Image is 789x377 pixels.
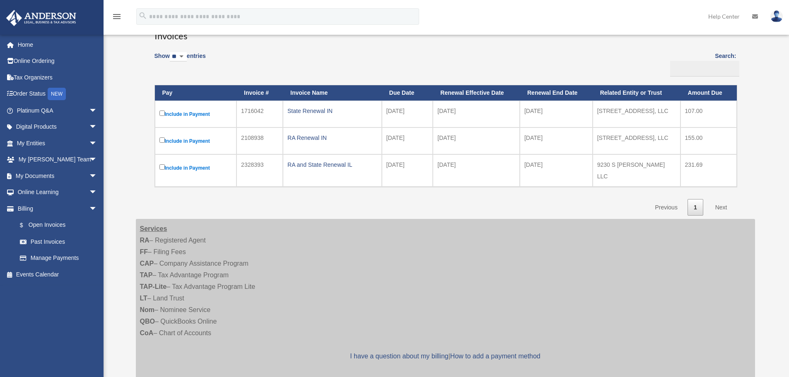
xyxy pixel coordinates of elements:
[140,318,155,325] strong: QBO
[89,151,106,168] span: arrow_drop_down
[140,225,167,232] strong: Services
[89,184,106,201] span: arrow_drop_down
[520,127,593,154] td: [DATE]
[6,86,110,103] a: Order StatusNEW
[287,105,377,117] div: State Renewal IN
[89,168,106,185] span: arrow_drop_down
[4,10,79,26] img: Anderson Advisors Platinum Portal
[6,135,110,151] a: My Entitiesarrow_drop_down
[6,151,110,168] a: My [PERSON_NAME] Teamarrow_drop_down
[140,237,150,244] strong: RA
[433,85,520,101] th: Renewal Effective Date: activate to sort column ascending
[680,101,737,127] td: 107.00
[159,164,165,170] input: Include in Payment
[6,119,110,135] a: Digital Productsarrow_drop_down
[89,119,106,136] span: arrow_drop_down
[433,127,520,154] td: [DATE]
[6,266,110,283] a: Events Calendar
[159,163,232,173] label: Include in Payment
[680,85,737,101] th: Amount Due: activate to sort column ascending
[520,101,593,127] td: [DATE]
[382,154,433,187] td: [DATE]
[112,12,122,22] i: menu
[520,85,593,101] th: Renewal End Date: activate to sort column ascending
[283,85,382,101] th: Invoice Name: activate to sort column ascending
[24,220,29,231] span: $
[450,353,540,360] a: How to add a payment method
[159,110,165,116] input: Include in Payment
[236,85,283,101] th: Invoice #: activate to sort column ascending
[170,52,187,62] select: Showentries
[680,154,737,187] td: 231.69
[140,260,154,267] strong: CAP
[680,127,737,154] td: 155.00
[593,85,680,101] th: Related Entity or Trust: activate to sort column ascending
[6,36,110,53] a: Home
[670,61,739,77] input: Search:
[6,69,110,86] a: Tax Organizers
[649,199,683,216] a: Previous
[140,271,153,279] strong: TAP
[140,283,167,290] strong: TAP-Lite
[6,200,106,217] a: Billingarrow_drop_down
[159,137,165,143] input: Include in Payment
[382,101,433,127] td: [DATE]
[6,102,110,119] a: Platinum Q&Aarrow_drop_down
[12,217,101,234] a: $Open Invoices
[688,199,703,216] a: 1
[140,295,147,302] strong: LT
[140,351,751,362] p: |
[159,136,232,146] label: Include in Payment
[154,51,206,70] label: Show entries
[709,199,734,216] a: Next
[593,127,680,154] td: [STREET_ADDRESS], LLC
[350,353,448,360] a: I have a question about my billing
[667,51,736,77] label: Search:
[6,53,110,70] a: Online Ordering
[382,127,433,154] td: [DATE]
[89,135,106,152] span: arrow_drop_down
[112,14,122,22] a: menu
[593,101,680,127] td: [STREET_ADDRESS], LLC
[140,329,154,336] strong: CoA
[287,132,377,144] div: RA Renewal IN
[140,248,148,255] strong: FF
[155,85,237,101] th: Pay: activate to sort column descending
[236,127,283,154] td: 2108938
[287,159,377,170] div: RA and State Renewal IL
[159,109,232,119] label: Include in Payment
[433,154,520,187] td: [DATE]
[236,101,283,127] td: 1716042
[433,101,520,127] td: [DATE]
[236,154,283,187] td: 2328393
[138,11,147,20] i: search
[89,200,106,217] span: arrow_drop_down
[6,168,110,184] a: My Documentsarrow_drop_down
[6,184,110,201] a: Online Learningarrow_drop_down
[48,88,66,100] div: NEW
[593,154,680,187] td: 9230 S [PERSON_NAME] LLC
[89,102,106,119] span: arrow_drop_down
[770,10,783,22] img: User Pic
[140,306,155,313] strong: Nom
[12,250,106,267] a: Manage Payments
[382,85,433,101] th: Due Date: activate to sort column ascending
[520,154,593,187] td: [DATE]
[12,233,106,250] a: Past Invoices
